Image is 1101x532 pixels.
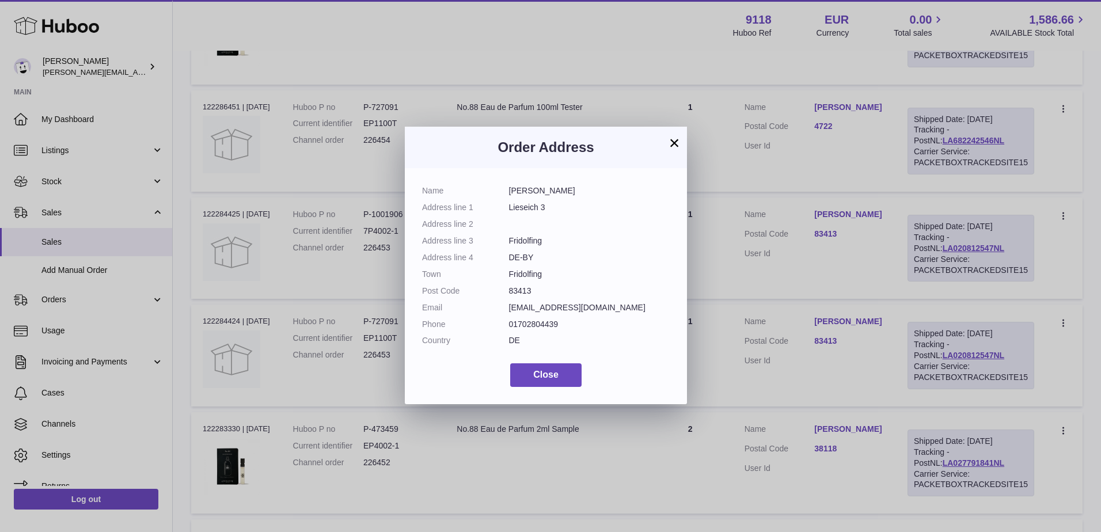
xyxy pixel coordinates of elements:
[422,269,509,280] dt: Town
[509,235,670,246] dd: Fridolfing
[509,269,670,280] dd: Fridolfing
[509,185,670,196] dd: [PERSON_NAME]
[422,286,509,297] dt: Post Code
[510,363,582,387] button: Close
[509,202,670,213] dd: Lieseich 3
[422,302,509,313] dt: Email
[509,319,670,330] dd: 01702804439
[422,138,670,157] h3: Order Address
[422,202,509,213] dt: Address line 1
[533,370,559,379] span: Close
[509,252,670,263] dd: DE-BY
[509,286,670,297] dd: 83413
[667,136,681,150] button: ×
[422,335,509,346] dt: Country
[422,252,509,263] dt: Address line 4
[422,185,509,196] dt: Name
[509,302,670,313] dd: [EMAIL_ADDRESS][DOMAIN_NAME]
[422,235,509,246] dt: Address line 3
[509,335,670,346] dd: DE
[422,319,509,330] dt: Phone
[422,219,509,230] dt: Address line 2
